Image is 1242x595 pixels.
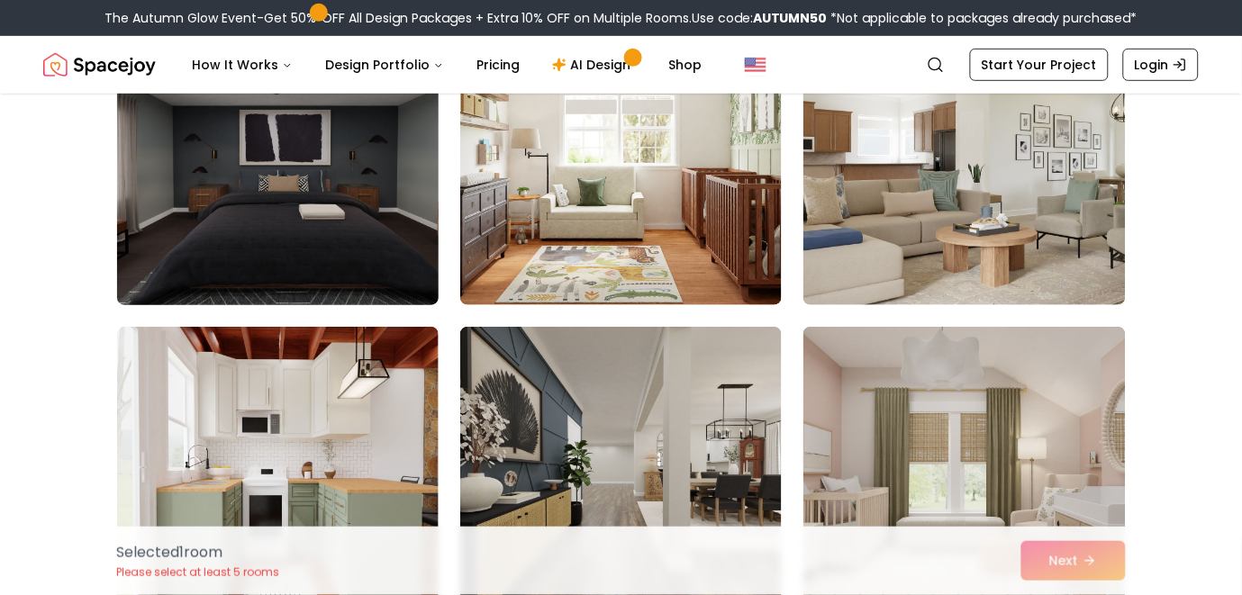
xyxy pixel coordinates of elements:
[104,9,1138,27] div: The Autumn Glow Event-Get 50% OFF All Design Packages + Extra 10% OFF on Multiple Rooms.
[970,49,1109,81] a: Start Your Project
[1123,49,1199,81] a: Login
[654,47,716,83] a: Shop
[803,17,1125,305] img: Room room-18
[462,47,534,83] a: Pricing
[43,47,156,83] img: Spacejoy Logo
[177,47,716,83] nav: Main
[692,9,828,27] span: Use code:
[43,36,1199,94] nav: Global
[828,9,1138,27] span: *Not applicable to packages already purchased*
[753,9,828,27] b: AUTUMN50
[311,47,458,83] button: Design Portfolio
[745,54,766,76] img: United States
[460,17,782,305] img: Room room-17
[117,565,280,580] p: Please select at least 5 rooms
[538,47,650,83] a: AI Design
[177,47,307,83] button: How It Works
[109,10,447,312] img: Room room-16
[117,542,280,563] p: Selected 1 room
[43,47,156,83] a: Spacejoy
